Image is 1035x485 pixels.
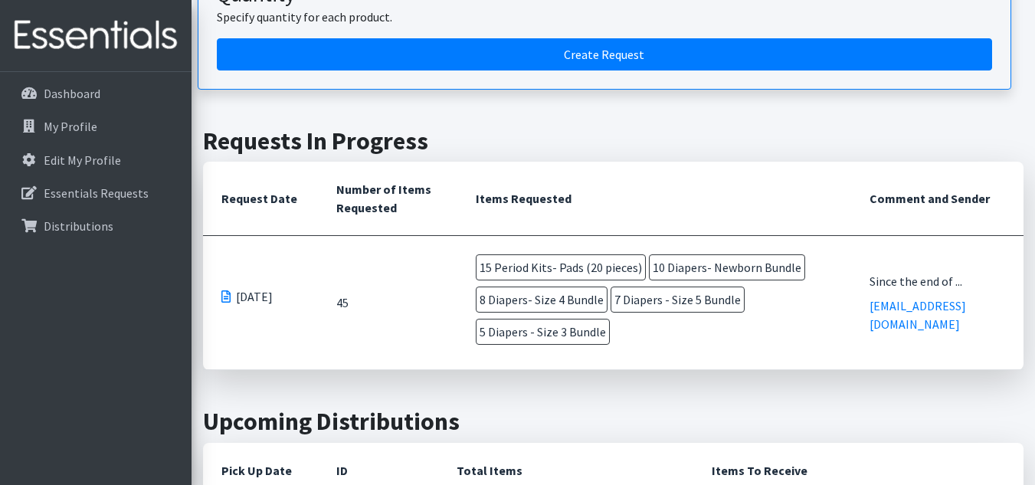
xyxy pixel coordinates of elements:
[217,38,992,70] a: Create a request by quantity
[870,272,1005,290] div: Since the end of ...
[476,319,610,345] span: 5 Diapers - Size 3 Bundle
[236,287,273,306] span: [DATE]
[476,254,646,280] span: 15 Period Kits- Pads (20 pieces)
[217,8,992,26] p: Specify quantity for each product.
[6,10,185,61] img: HumanEssentials
[44,185,149,201] p: Essentials Requests
[318,162,457,236] th: Number of Items Requested
[611,287,745,313] span: 7 Diapers - Size 5 Bundle
[203,162,318,236] th: Request Date
[6,145,185,175] a: Edit My Profile
[6,78,185,109] a: Dashboard
[44,152,121,168] p: Edit My Profile
[203,126,1024,156] h2: Requests In Progress
[44,218,113,234] p: Distributions
[6,211,185,241] a: Distributions
[6,178,185,208] a: Essentials Requests
[44,119,97,134] p: My Profile
[649,254,805,280] span: 10 Diapers- Newborn Bundle
[318,236,457,370] td: 45
[851,162,1024,236] th: Comment and Sender
[476,287,608,313] span: 8 Diapers- Size 4 Bundle
[870,298,966,332] a: [EMAIL_ADDRESS][DOMAIN_NAME]
[44,86,100,101] p: Dashboard
[203,407,1024,436] h2: Upcoming Distributions
[457,162,850,236] th: Items Requested
[6,111,185,142] a: My Profile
